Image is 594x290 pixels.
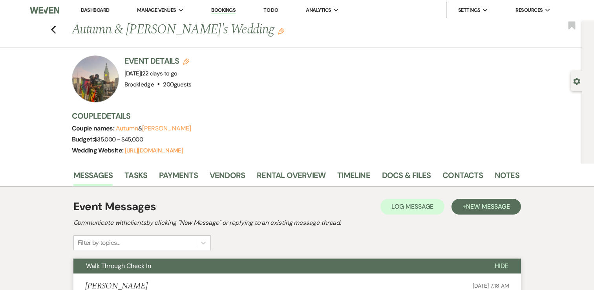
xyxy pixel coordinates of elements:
[482,259,521,273] button: Hide
[73,259,482,273] button: Walk Through Check In
[337,169,370,186] a: Timeline
[466,202,510,211] span: New Message
[73,198,156,215] h1: Event Messages
[278,28,284,35] button: Edit
[125,147,183,154] a: [URL][DOMAIN_NAME]
[495,262,508,270] span: Hide
[458,6,481,14] span: Settings
[78,238,120,248] div: Filter by topics...
[442,169,483,186] a: Contacts
[473,282,509,289] span: [DATE] 7:18 AM
[573,77,580,84] button: Open lead details
[30,2,59,18] img: Weven Logo
[451,199,521,215] button: +New Message
[142,125,191,132] button: [PERSON_NAME]
[124,169,147,186] a: Tasks
[159,169,198,186] a: Payments
[81,7,109,13] a: Dashboard
[86,262,151,270] span: Walk Through Check In
[391,202,433,211] span: Log Message
[211,7,236,14] a: Bookings
[141,70,177,77] span: |
[73,169,113,186] a: Messages
[124,70,177,77] span: [DATE]
[495,169,519,186] a: Notes
[72,124,116,132] span: Couple names:
[257,169,325,186] a: Rental Overview
[124,81,154,88] span: Brookledge
[124,55,192,66] h3: Event Details
[306,6,331,14] span: Analytics
[72,135,94,143] span: Budget:
[94,136,143,143] span: $35,000 - $45,000
[116,125,139,132] button: Autumn
[210,169,245,186] a: Vendors
[72,20,424,39] h1: Autumn & [PERSON_NAME]'s Wedding
[382,169,431,186] a: Docs & Files
[72,146,125,154] span: Wedding Website:
[163,81,191,88] span: 200 guests
[116,125,191,132] span: &
[72,110,512,121] h3: Couple Details
[137,6,176,14] span: Manage Venues
[380,199,444,215] button: Log Message
[73,218,521,228] h2: Communicate with clients by clicking "New Message" or replying to an existing message thread.
[142,70,177,77] span: 22 days to go
[515,6,543,14] span: Resources
[263,7,278,13] a: To Do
